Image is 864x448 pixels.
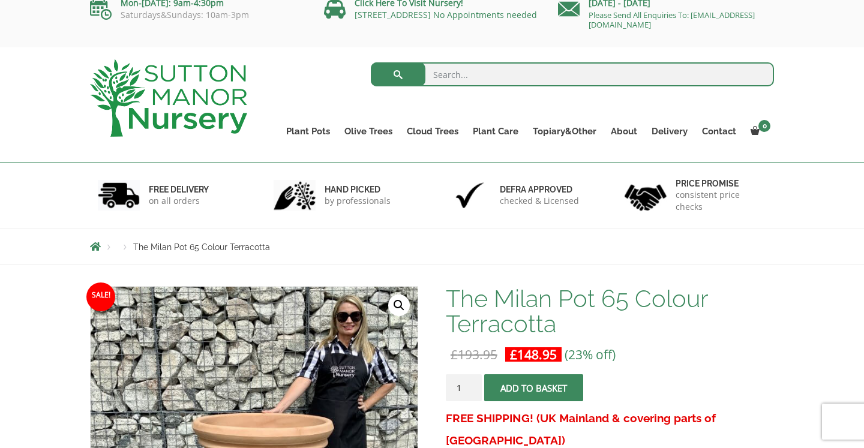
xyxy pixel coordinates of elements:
[274,180,316,211] img: 2.jpg
[644,123,695,140] a: Delivery
[446,286,774,336] h1: The Milan Pot 65 Colour Terracotta
[743,123,774,140] a: 0
[400,123,466,140] a: Cloud Trees
[510,346,517,363] span: £
[676,189,767,213] p: consistent price checks
[758,120,770,132] span: 0
[149,195,209,207] p: on all orders
[451,346,497,363] bdi: 193.95
[337,123,400,140] a: Olive Trees
[676,178,767,189] h6: Price promise
[451,346,458,363] span: £
[510,346,557,363] bdi: 148.95
[355,9,537,20] a: [STREET_ADDRESS] No Appointments needed
[98,180,140,211] img: 1.jpg
[589,10,755,30] a: Please Send All Enquiries To: [EMAIL_ADDRESS][DOMAIN_NAME]
[86,282,115,311] span: Sale!
[484,374,583,401] button: Add to basket
[695,123,743,140] a: Contact
[279,123,337,140] a: Plant Pots
[133,242,270,252] span: The Milan Pot 65 Colour Terracotta
[526,123,604,140] a: Topiary&Other
[90,242,774,251] nav: Breadcrumbs
[449,180,491,211] img: 3.jpg
[388,294,410,316] a: View full-screen image gallery
[466,123,526,140] a: Plant Care
[446,374,482,401] input: Product quantity
[149,184,209,195] h6: FREE DELIVERY
[604,123,644,140] a: About
[500,195,579,207] p: checked & Licensed
[90,10,306,20] p: Saturdays&Sundays: 10am-3pm
[500,184,579,195] h6: Defra approved
[625,177,667,214] img: 4.jpg
[90,59,247,137] img: logo
[325,195,391,207] p: by professionals
[565,346,616,363] span: (23% off)
[325,184,391,195] h6: hand picked
[371,62,775,86] input: Search...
